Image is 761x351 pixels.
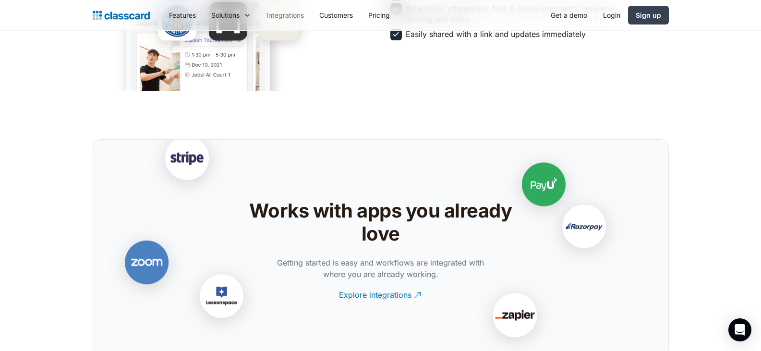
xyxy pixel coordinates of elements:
[628,6,669,24] a: Sign up
[228,199,533,245] h2: Works with apps you already love
[139,113,235,209] img: Stripe Logo
[339,282,423,308] a: Explore integrations
[339,282,411,301] div: Explore integrations
[728,318,751,341] div: Open Intercom Messenger
[406,29,586,39] div: Easily shared with a link and updates immediately
[312,4,361,26] a: Customers
[161,4,204,26] a: Features
[211,10,240,20] div: Solutions
[273,257,489,280] p: Getting started is easy and workflows are integrated with where you are already working.
[536,182,632,278] img: Razorpay Logo
[98,217,194,313] img: Zoom Logo
[204,4,259,26] div: Solutions
[595,4,628,26] a: Login
[93,9,150,22] a: home
[543,4,595,26] a: Get a demo
[173,251,269,347] img: Lessonspace Logo
[495,139,592,235] img: PayU logo
[636,10,661,20] div: Sign up
[361,4,398,26] a: Pricing
[259,4,312,26] a: Integrations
